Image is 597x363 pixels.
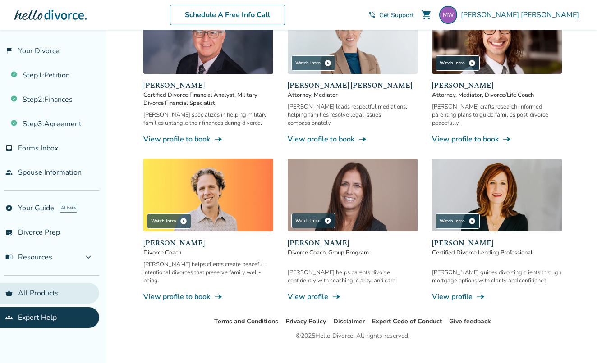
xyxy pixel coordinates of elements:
span: [PERSON_NAME] [143,80,273,91]
span: people [5,169,13,176]
span: line_end_arrow_notch [358,135,367,144]
a: Schedule A Free Info Call [170,5,285,25]
a: Expert Code of Conduct [372,317,442,326]
div: Watch Intro [436,213,480,229]
a: View profile to bookline_end_arrow_notch [143,292,273,302]
span: Attorney, Mediator [288,91,418,99]
span: Attorney, Mediator, Divorce/Life Coach [432,91,562,99]
li: Disclaimer [333,316,365,327]
span: play_circle [468,218,476,225]
div: [PERSON_NAME] leads respectful mediations, helping families resolve legal issues compassionately. [288,103,418,127]
span: Certified Divorce Financial Analyst, Military Divorce Financial Specialist [143,91,273,107]
span: line_end_arrow_notch [332,292,341,301]
span: play_circle [324,217,331,224]
a: View profile to bookline_end_arrow_notch [288,134,418,144]
a: phone_in_talkGet Support [368,11,414,19]
span: list_alt_check [5,229,13,236]
img: Tami Wollensak [432,159,562,231]
span: phone_in_talk [368,11,376,18]
a: View profileline_end_arrow_notch [432,292,562,302]
span: play_circle [180,218,187,225]
span: [PERSON_NAME] [432,80,562,91]
span: shopping_cart [421,9,432,20]
div: © 2025 Hello Divorce. All rights reserved. [296,331,409,341]
div: [PERSON_NAME] guides divorcing clients through mortgage options with clarity and confidence. [432,268,562,285]
img: Jill Kaufman [288,159,418,231]
span: shopping_basket [5,290,13,297]
span: inbox [5,145,13,152]
div: [PERSON_NAME] helps clients create peaceful, intentional divorces that preserve family well-being. [143,260,273,285]
span: Divorce Coach, Group Program [288,249,418,257]
img: Melissa Wheeler Hoff [288,1,418,74]
span: groups [5,314,13,321]
span: line_end_arrow_notch [502,135,511,144]
span: Certified Divorce Lending Professional [432,249,562,257]
span: AI beta [60,204,77,213]
span: flag_2 [5,47,13,54]
img: marywigginton@mac.com [439,6,457,24]
a: View profile to bookline_end_arrow_notch [143,134,273,144]
span: [PERSON_NAME] [PERSON_NAME] [461,10,583,20]
img: James Traub [143,159,273,231]
span: explore [5,204,13,212]
span: Get Support [379,11,414,19]
img: David Smith [143,1,273,74]
span: Divorce Coach [143,249,273,257]
a: Privacy Policy [285,317,326,326]
span: Resources [5,252,52,262]
span: menu_book [5,254,13,261]
div: Watch Intro [147,213,191,229]
div: [PERSON_NAME] crafts research-informed parenting plans to guide families post-divorce peacefully. [432,103,562,127]
a: View profileline_end_arrow_notch [288,292,418,302]
iframe: Chat Widget [552,320,597,363]
span: Forms Inbox [18,143,58,153]
img: Alex Glassmann [432,1,562,74]
span: expand_more [83,252,94,263]
span: line_end_arrow_notch [214,292,223,301]
div: Watch Intro [436,55,480,71]
span: play_circle [324,59,331,67]
a: Terms and Conditions [214,317,278,326]
div: Watch Intro [291,213,335,228]
span: play_circle [468,59,476,67]
span: [PERSON_NAME] [143,238,273,249]
a: View profile to bookline_end_arrow_notch [432,134,562,144]
div: Watch Intro [291,55,335,71]
span: [PERSON_NAME] [288,238,418,249]
span: [PERSON_NAME] [432,238,562,249]
div: [PERSON_NAME] helps parents divorce confidently with coaching, clarity, and care. [288,268,418,285]
li: Give feedback [449,316,491,327]
div: [PERSON_NAME] specializes in helping military families untangle their finances during divorce. [143,111,273,127]
span: [PERSON_NAME] [PERSON_NAME] [288,80,418,91]
span: line_end_arrow_notch [214,135,223,144]
span: line_end_arrow_notch [476,292,485,301]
